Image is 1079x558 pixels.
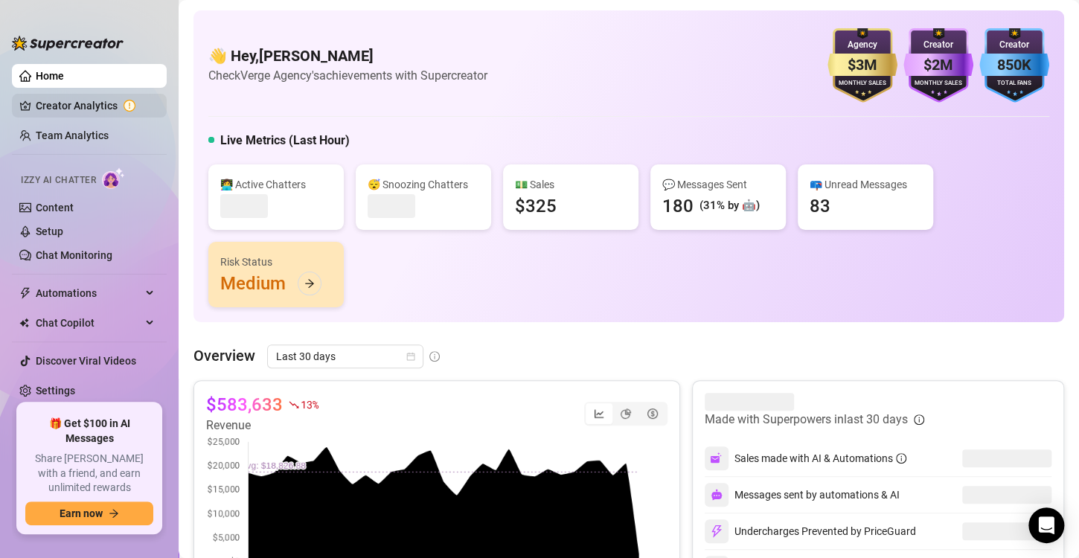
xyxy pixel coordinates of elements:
[594,408,604,419] span: line-chart
[208,66,487,85] article: Check Verge Agency's achievements with Supercreator
[193,344,255,367] article: Overview
[979,79,1049,89] div: Total Fans
[710,525,723,538] img: svg%3e
[36,281,141,305] span: Automations
[810,194,830,218] div: 83
[699,197,760,215] div: (31% by 🤖)
[109,508,119,519] span: arrow-right
[25,417,153,446] span: 🎁 Get $100 in AI Messages
[289,400,299,410] span: fall
[734,450,906,466] div: Sales made with AI & Automations
[102,167,125,189] img: AI Chatter
[36,202,74,214] a: Content
[903,38,973,52] div: Creator
[21,173,96,187] span: Izzy AI Chatter
[36,129,109,141] a: Team Analytics
[276,345,414,368] span: Last 30 days
[36,225,63,237] a: Setup
[25,452,153,496] span: Share [PERSON_NAME] with a friend, and earn unlimited rewards
[662,194,694,218] div: 180
[220,176,332,193] div: 👩‍💻 Active Chatters
[220,254,332,270] div: Risk Status
[368,176,479,193] div: 😴 Snoozing Chatters
[206,393,283,417] article: $583,633
[36,385,75,397] a: Settings
[705,483,900,507] div: Messages sent by automations & AI
[827,38,897,52] div: Agency
[584,402,667,426] div: segmented control
[662,176,774,193] div: 💬 Messages Sent
[705,519,916,543] div: Undercharges Prevented by PriceGuard
[1028,507,1064,543] div: Open Intercom Messenger
[903,79,973,89] div: Monthly Sales
[711,489,723,501] img: svg%3e
[301,397,318,411] span: 13 %
[12,36,124,51] img: logo-BBDzfeDw.svg
[208,45,487,66] h4: 👋 Hey, [PERSON_NAME]
[979,28,1049,103] img: blue-badge-DgoSNQY1.svg
[515,176,627,193] div: 💵 Sales
[19,318,29,328] img: Chat Copilot
[827,28,897,103] img: gold-badge-CigiZidd.svg
[810,176,921,193] div: 📪 Unread Messages
[705,411,908,429] article: Made with Superpowers in last 30 days
[36,355,136,367] a: Discover Viral Videos
[406,352,415,361] span: calendar
[36,249,112,261] a: Chat Monitoring
[647,408,658,419] span: dollar-circle
[914,414,924,425] span: info-circle
[903,54,973,77] div: $2M
[60,507,103,519] span: Earn now
[903,28,973,103] img: purple-badge-B9DA21FR.svg
[206,417,318,434] article: Revenue
[515,194,557,218] div: $325
[36,94,155,118] a: Creator Analytics exclamation-circle
[621,408,631,419] span: pie-chart
[979,38,1049,52] div: Creator
[896,453,906,464] span: info-circle
[19,287,31,299] span: thunderbolt
[827,54,897,77] div: $3M
[36,311,141,335] span: Chat Copilot
[220,132,350,150] h5: Live Metrics (Last Hour)
[25,501,153,525] button: Earn nowarrow-right
[429,351,440,362] span: info-circle
[36,70,64,82] a: Home
[979,54,1049,77] div: 850K
[304,278,315,289] span: arrow-right
[710,452,723,465] img: svg%3e
[827,79,897,89] div: Monthly Sales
